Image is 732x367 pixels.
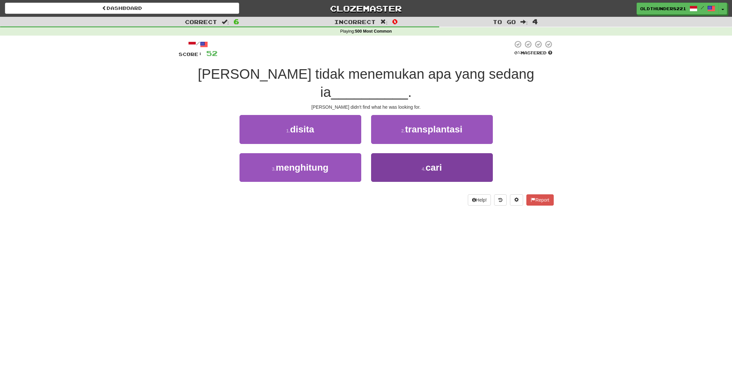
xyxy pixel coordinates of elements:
[222,19,229,25] span: :
[198,66,534,100] span: [PERSON_NAME] tidak menemukan apa yang sedang ia
[532,17,538,25] span: 4
[514,50,521,55] span: 0 %
[240,115,361,144] button: 1.disita
[640,6,686,12] span: OldThunder8221
[206,49,217,57] span: 52
[637,3,719,14] a: OldThunder8221 /
[272,166,276,172] small: 3 .
[513,50,554,56] div: Mastered
[179,40,217,48] div: /
[290,124,314,134] span: disita
[701,5,704,10] span: /
[5,3,239,14] a: Dashboard
[276,162,328,173] span: menghitung
[392,17,398,25] span: 0
[401,128,405,133] small: 2 .
[493,18,516,25] span: To go
[286,128,290,133] small: 1 .
[185,18,217,25] span: Correct
[520,19,528,25] span: :
[240,153,361,182] button: 3.menghitung
[422,166,426,172] small: 4 .
[371,115,493,144] button: 2.transplantasi
[179,51,202,57] span: Score:
[371,153,493,182] button: 4.cari
[334,18,376,25] span: Incorrect
[355,29,392,34] strong: 500 Most Common
[408,84,412,100] span: .
[494,194,507,206] button: Round history (alt+y)
[380,19,388,25] span: :
[526,194,553,206] button: Report
[468,194,491,206] button: Help!
[179,104,554,110] div: [PERSON_NAME] didn't find what he was looking for.
[405,124,462,134] span: transplantasi
[425,162,442,173] span: cari
[331,84,408,100] span: __________
[249,3,483,14] a: Clozemaster
[234,17,239,25] span: 6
